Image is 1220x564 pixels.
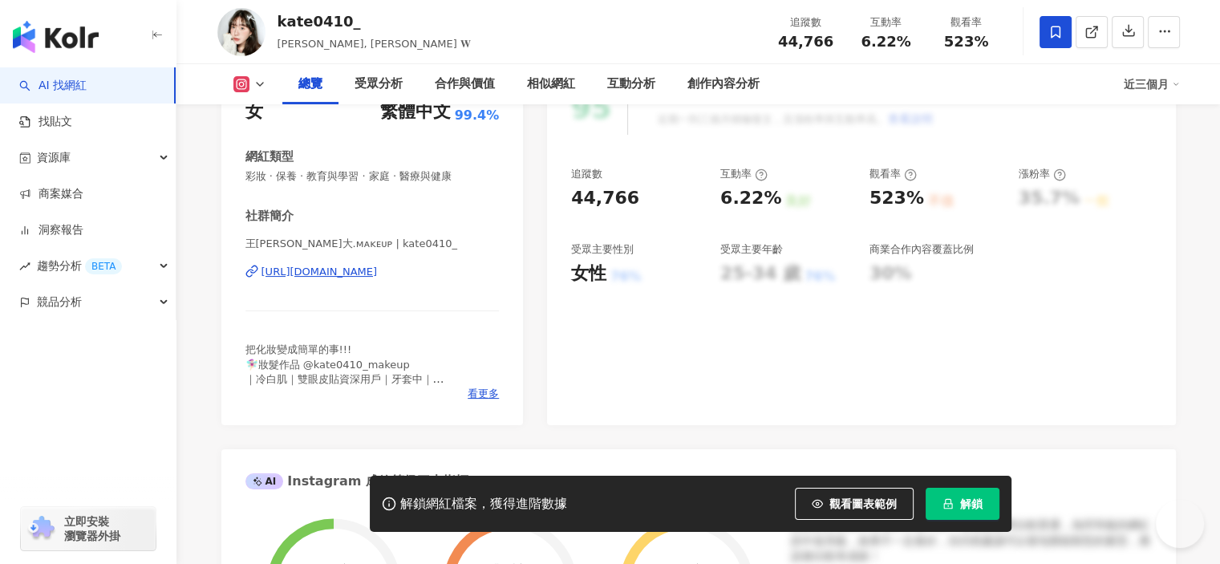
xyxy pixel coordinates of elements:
div: 社群簡介 [245,208,294,225]
span: 觀看圖表範例 [829,497,897,510]
div: 6.22% [720,186,781,211]
div: 觀看率 [936,14,997,30]
span: 看更多 [468,387,499,401]
div: 合作與價值 [435,75,495,94]
div: 受眾主要年齡 [720,242,783,257]
a: searchAI 找網紅 [19,78,87,94]
div: 追蹤數 [776,14,837,30]
div: 523% [869,186,924,211]
span: 523% [944,34,989,50]
div: AI [245,473,284,489]
span: rise [19,261,30,272]
span: 解鎖 [960,497,983,510]
button: 解鎖 [926,488,999,520]
a: 找貼文 [19,114,72,130]
span: 彩妝 · 保養 · 教育與學習 · 家庭 · 醫療與健康 [245,169,500,184]
div: 相似網紅 [527,75,575,94]
span: lock [942,498,954,509]
span: 王[PERSON_NAME]大.ᴍᴀᴋᴇᴜᴘ | kate0410_ [245,237,500,251]
div: 網紅類型 [245,148,294,165]
a: [URL][DOMAIN_NAME] [245,265,500,279]
a: chrome extension立即安裝 瀏覽器外掛 [21,507,156,550]
span: 趨勢分析 [37,248,122,284]
div: [URL][DOMAIN_NAME] [261,265,378,279]
div: 44,766 [571,186,639,211]
span: 6.22% [861,34,910,50]
div: 互動率 [720,167,768,181]
div: 創作內容分析 [687,75,760,94]
div: kate0410_ [278,11,471,31]
button: 觀看圖表範例 [795,488,914,520]
span: 資源庫 [37,140,71,176]
img: KOL Avatar [217,8,265,56]
div: 互動率 [856,14,917,30]
span: 競品分析 [37,284,82,320]
div: 女性 [571,262,606,286]
span: 把化妝變成簡單的事!!! 🧚🏻‍♀️妝髮作品 @kate0410_makeup ｜冷白肌｜雙眼皮貼資深用戶｜牙套中｜ 📮[EMAIL_ADDRESS][DOMAIN_NAME] [245,343,444,400]
img: logo [13,21,99,53]
span: 立即安裝 瀏覽器外掛 [64,514,120,543]
div: 觀看率 [869,167,917,181]
a: 洞察報告 [19,222,83,238]
div: BETA [85,258,122,274]
img: chrome extension [26,516,57,542]
span: [PERSON_NAME], [PERSON_NAME] 𝐖 [278,38,471,50]
div: 互動分析 [607,75,655,94]
div: 女 [245,99,263,124]
div: 漲粉率 [1019,167,1066,181]
div: 近三個月 [1124,71,1180,97]
div: 總覽 [298,75,322,94]
div: Instagram 成效等級三大指標 [245,473,468,490]
div: 受眾分析 [355,75,403,94]
span: 44,766 [778,33,833,50]
a: 商案媒合 [19,186,83,202]
div: 繁體中文 [380,99,451,124]
span: 99.4% [455,107,500,124]
div: 商業合作內容覆蓋比例 [869,242,974,257]
div: 解鎖網紅檔案，獲得進階數據 [400,496,567,513]
div: 追蹤數 [571,167,602,181]
div: 受眾主要性別 [571,242,634,257]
